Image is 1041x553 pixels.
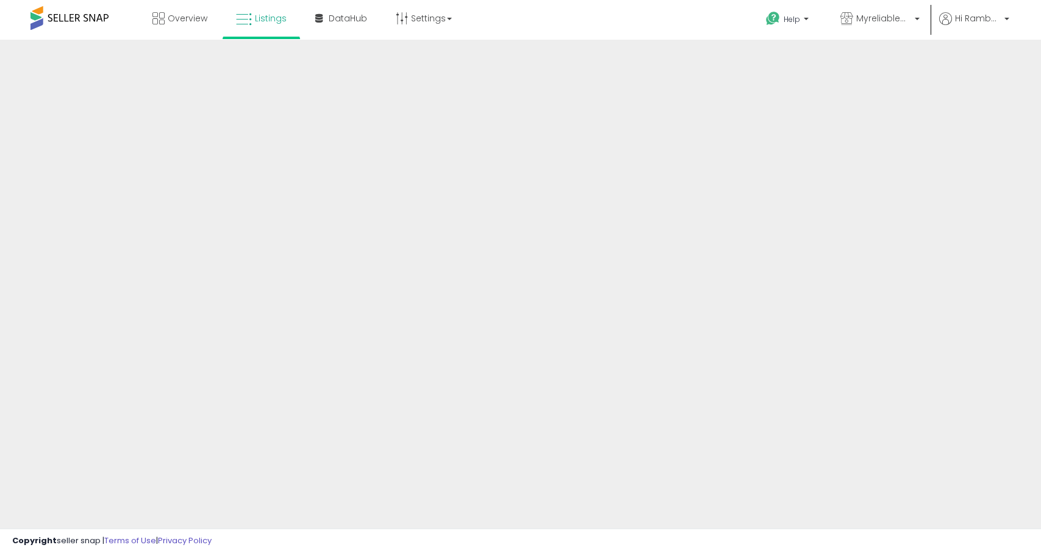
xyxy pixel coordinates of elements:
a: Terms of Use [104,535,156,546]
span: DataHub [329,12,367,24]
span: Myreliablemart [856,12,911,24]
a: Hi Rambabu [939,12,1009,40]
span: Listings [255,12,287,24]
div: seller snap | | [12,535,212,547]
span: Hi Rambabu [955,12,1001,24]
a: Privacy Policy [158,535,212,546]
strong: Copyright [12,535,57,546]
span: Help [784,14,800,24]
a: Help [756,2,821,40]
i: Get Help [765,11,781,26]
span: Overview [168,12,207,24]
